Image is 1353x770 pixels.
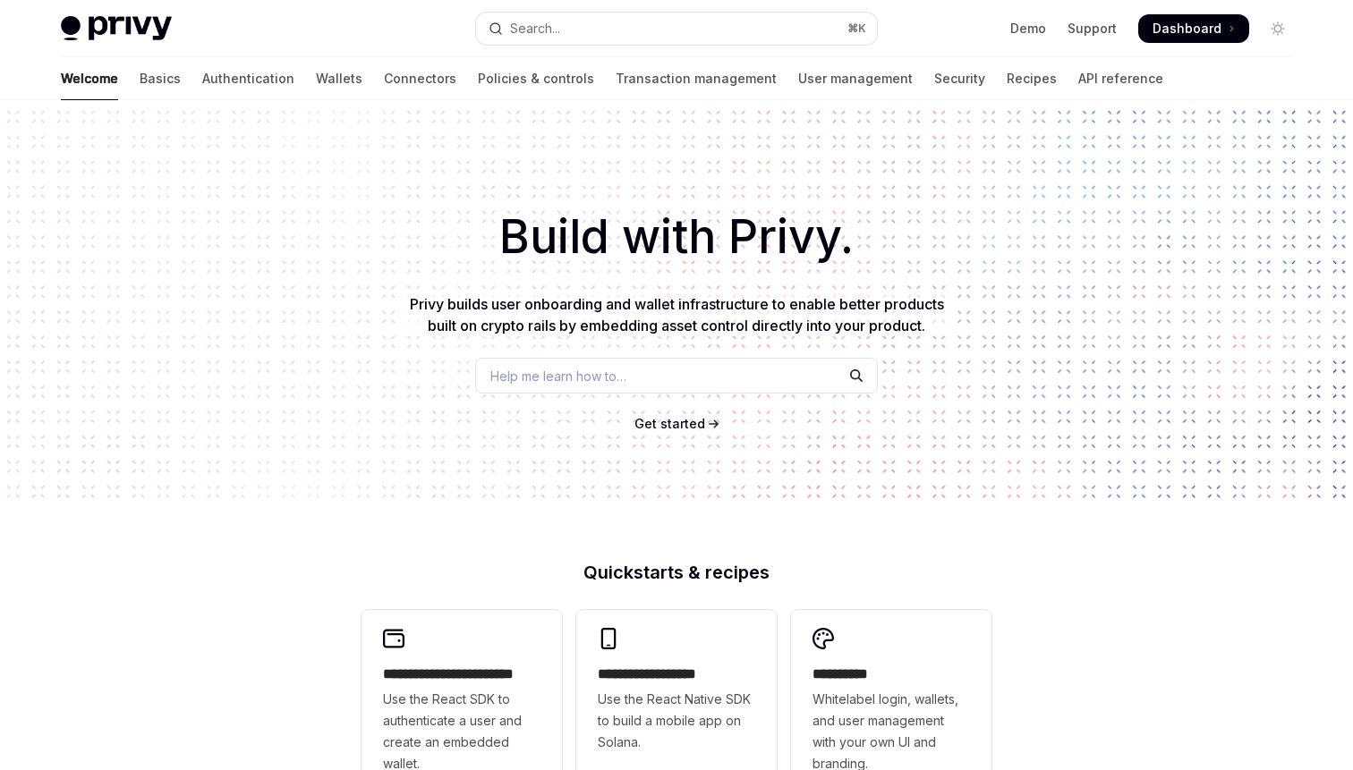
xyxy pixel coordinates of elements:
[1138,14,1249,43] a: Dashboard
[634,415,705,433] a: Get started
[1078,57,1163,100] a: API reference
[634,416,705,431] span: Get started
[798,57,913,100] a: User management
[934,57,985,100] a: Security
[316,57,362,100] a: Wallets
[384,57,456,100] a: Connectors
[1010,20,1046,38] a: Demo
[61,57,118,100] a: Welcome
[29,202,1324,272] h1: Build with Privy.
[202,57,294,100] a: Authentication
[1007,57,1057,100] a: Recipes
[478,57,594,100] a: Policies & controls
[847,21,866,36] span: ⌘ K
[1153,20,1221,38] span: Dashboard
[140,57,181,100] a: Basics
[1264,14,1292,43] button: Toggle dark mode
[490,367,626,385] span: Help me learn how to…
[616,57,777,100] a: Transaction management
[61,16,172,41] img: light logo
[598,689,755,753] span: Use the React Native SDK to build a mobile app on Solana.
[510,18,560,39] div: Search...
[476,13,877,45] button: Open search
[362,563,991,581] h2: Quickstarts & recipes
[410,295,944,334] span: Privy builds user onboarding and wallet infrastructure to enable better products built on crypto ...
[1068,20,1117,38] a: Support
